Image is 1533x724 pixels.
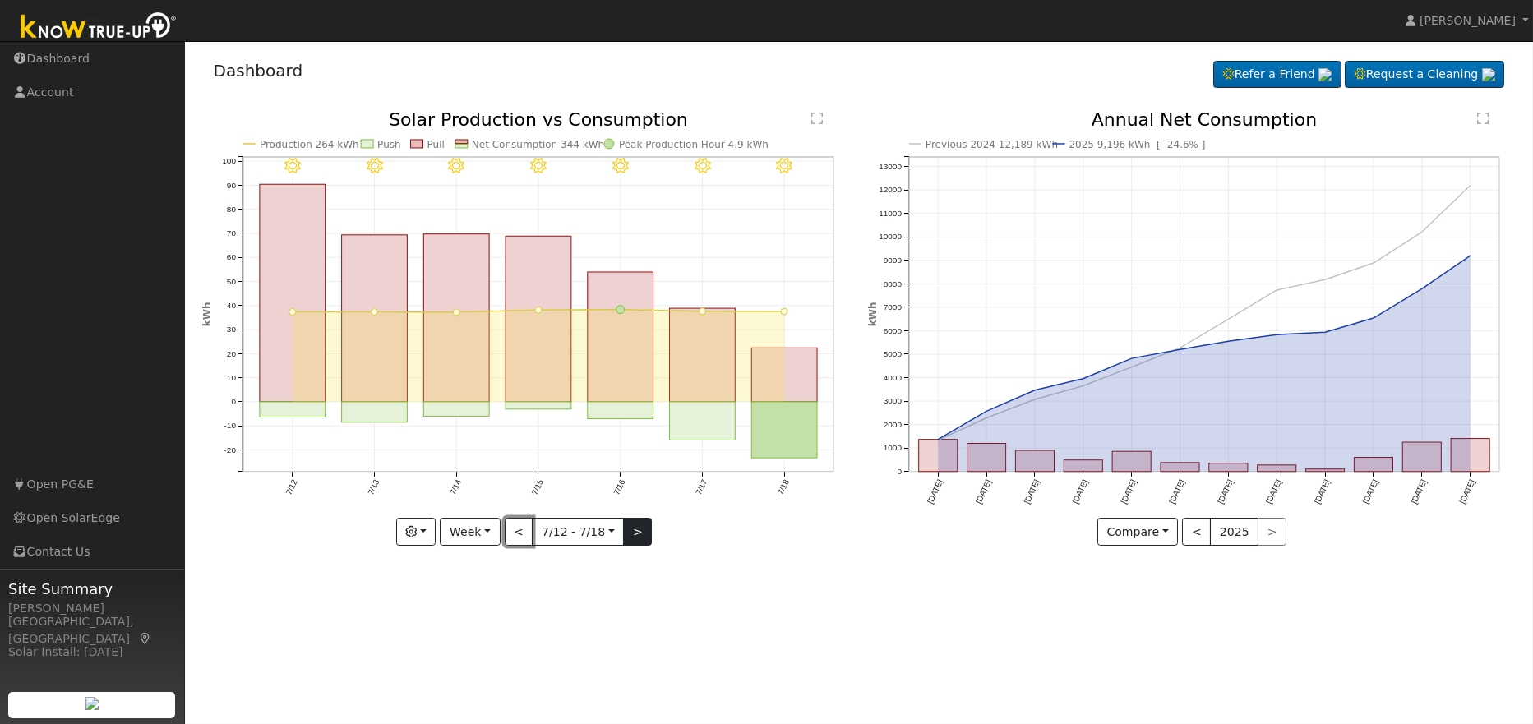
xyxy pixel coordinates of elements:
[883,303,902,312] text: 7000
[879,209,902,218] text: 11000
[389,109,688,130] text: Solar Production vs Consumption
[1313,478,1332,505] text: [DATE]
[138,632,153,645] a: Map
[1080,383,1087,390] circle: onclick=""
[879,162,902,171] text: 13000
[670,403,736,441] rect: onclick=""
[1064,460,1102,472] rect: onclick=""
[883,373,902,382] text: 4000
[472,139,605,150] text: Net Consumption 344 kWh
[506,403,571,410] rect: onclick=""
[983,415,990,422] circle: onclick=""
[1419,229,1425,236] circle: onclick=""
[782,309,788,316] circle: onclick=""
[8,578,176,600] span: Site Summary
[879,233,902,242] text: 10000
[1177,345,1184,352] circle: onclick=""
[777,158,793,174] i: 7/18 - Clear
[1306,469,1345,472] rect: onclick=""
[1258,465,1296,472] rect: onclick=""
[284,478,298,497] text: 7/12
[1370,260,1377,266] circle: onclick=""
[967,444,1005,472] rect: onclick=""
[214,61,303,81] a: Dashboard
[8,600,176,617] div: [PERSON_NAME]
[1097,518,1179,546] button: Compare
[883,444,902,453] text: 1000
[341,403,407,423] rect: onclick=""
[226,349,236,358] text: 20
[935,437,941,444] circle: onclick=""
[289,309,295,316] circle: onclick=""
[1177,347,1184,353] circle: onclick=""
[530,478,545,497] text: 7/15
[883,350,902,359] text: 5000
[1410,478,1429,505] text: [DATE]
[8,643,176,661] div: Solar Install: [DATE]
[377,139,401,150] text: Push
[1080,376,1087,382] circle: onclick=""
[811,112,823,125] text: 
[1182,518,1211,546] button: <
[201,302,213,327] text: kWh
[8,613,176,648] div: [GEOGRAPHIC_DATA], [GEOGRAPHIC_DATA]
[694,478,709,497] text: 7/17
[926,139,1058,150] text: Previous 2024 12,189 kWh
[1216,478,1235,505] text: [DATE]
[440,518,500,546] button: Week
[12,9,185,46] img: Know True-Up
[226,228,236,237] text: 70
[85,697,99,710] img: retrieve
[588,272,653,402] rect: onclick=""
[1092,109,1318,130] text: Annual Net Consumption
[222,157,236,166] text: 100
[423,403,489,417] rect: onclick=""
[935,436,941,443] circle: onclick=""
[1264,478,1283,505] text: [DATE]
[619,139,769,150] text: Peak Production Hour 4.9 kWh
[505,518,533,546] button: <
[897,468,902,477] text: 0
[918,440,957,472] rect: onclick=""
[506,237,571,403] rect: onclick=""
[588,403,653,420] rect: onclick=""
[776,478,791,497] text: 7/18
[883,326,902,335] text: 6000
[448,158,464,174] i: 7/14 - Clear
[231,398,236,407] text: 0
[532,518,624,546] button: 7/12 - 7/18
[226,373,236,382] text: 10
[1467,253,1474,260] circle: onclick=""
[867,302,879,327] text: kWh
[423,234,489,403] rect: onclick=""
[1345,61,1504,89] a: Request a Cleaning
[883,397,902,406] text: 3000
[1482,68,1495,81] img: retrieve
[879,186,902,195] text: 12000
[260,403,326,418] rect: onclick=""
[1322,330,1328,336] circle: onclick=""
[1477,112,1489,125] text: 
[260,139,359,150] text: Production 264 kWh
[224,445,236,454] text: -20
[1213,61,1341,89] a: Refer a Friend
[623,518,652,546] button: >
[926,478,944,505] text: [DATE]
[1322,277,1328,284] circle: onclick=""
[752,403,818,459] rect: onclick=""
[883,279,902,288] text: 8000
[224,422,236,431] text: -10
[453,309,459,316] circle: onclick=""
[1022,478,1041,505] text: [DATE]
[695,158,711,174] i: 7/17 - Clear
[284,158,301,174] i: 7/12 - Clear
[883,420,902,429] text: 2000
[616,306,625,314] circle: onclick=""
[427,139,444,150] text: Pull
[530,158,547,174] i: 7/15 - Clear
[752,348,818,403] rect: onclick=""
[1452,439,1490,472] rect: onclick=""
[260,185,326,403] rect: onclick=""
[226,325,236,334] text: 30
[1370,316,1377,322] circle: onclick=""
